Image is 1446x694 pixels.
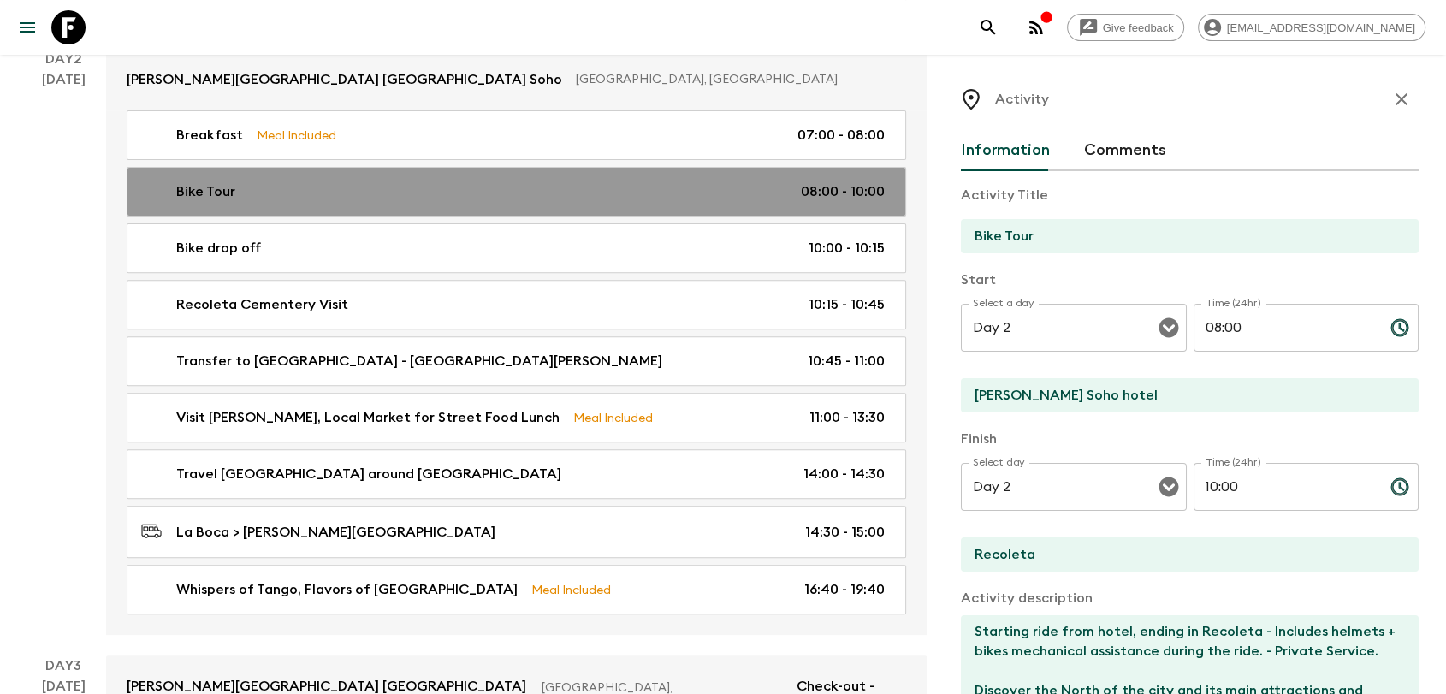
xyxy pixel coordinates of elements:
[1194,304,1377,352] input: hh:mm
[127,506,906,558] a: La Boca > [PERSON_NAME][GEOGRAPHIC_DATA]14:30 - 15:00
[176,579,518,600] p: Whispers of Tango, Flavors of [GEOGRAPHIC_DATA]
[803,464,885,484] p: 14:00 - 14:30
[1198,14,1425,41] div: [EMAIL_ADDRESS][DOMAIN_NAME]
[176,407,560,428] p: Visit [PERSON_NAME], Local Market for Street Food Lunch
[106,49,927,110] a: [PERSON_NAME][GEOGRAPHIC_DATA] [GEOGRAPHIC_DATA] Soho[GEOGRAPHIC_DATA], [GEOGRAPHIC_DATA]
[127,223,906,273] a: Bike drop off10:00 - 10:15
[961,588,1419,608] p: Activity description
[42,69,86,635] div: [DATE]
[176,522,495,543] p: La Boca > [PERSON_NAME][GEOGRAPHIC_DATA]
[801,181,885,202] p: 08:00 - 10:00
[804,579,885,600] p: 16:40 - 19:40
[1383,470,1417,504] button: Choose time, selected time is 10:00 AM
[176,238,261,258] p: Bike drop off
[127,565,906,614] a: Whispers of Tango, Flavors of [GEOGRAPHIC_DATA]Meal Included16:40 - 19:40
[961,429,1419,449] p: Finish
[1194,463,1377,511] input: hh:mm
[176,294,348,315] p: Recoleta Cementery Visit
[21,655,106,676] p: Day 3
[573,408,653,427] p: Meal Included
[1383,311,1417,345] button: Choose time, selected time is 8:00 AM
[176,125,243,145] p: Breakfast
[127,280,906,329] a: Recoleta Cementery Visit10:15 - 10:45
[1084,130,1166,171] button: Comments
[576,71,892,88] p: [GEOGRAPHIC_DATA], [GEOGRAPHIC_DATA]
[1067,14,1184,41] a: Give feedback
[127,69,562,90] p: [PERSON_NAME][GEOGRAPHIC_DATA] [GEOGRAPHIC_DATA] Soho
[961,130,1050,171] button: Information
[1093,21,1183,34] span: Give feedback
[1218,21,1425,34] span: [EMAIL_ADDRESS][DOMAIN_NAME]
[797,125,885,145] p: 07:00 - 08:00
[961,219,1405,253] input: E.g Hozuagawa boat tour
[176,464,561,484] p: Travel [GEOGRAPHIC_DATA] around [GEOGRAPHIC_DATA]
[127,449,906,499] a: Travel [GEOGRAPHIC_DATA] around [GEOGRAPHIC_DATA]14:00 - 14:30
[808,351,885,371] p: 10:45 - 11:00
[973,296,1034,311] label: Select a day
[1206,296,1261,311] label: Time (24hr)
[127,167,906,217] a: Bike Tour08:00 - 10:00
[971,10,1005,44] button: search adventures
[176,181,235,202] p: Bike Tour
[1206,455,1261,470] label: Time (24hr)
[961,378,1405,412] input: Start Location
[995,89,1049,110] p: Activity
[176,351,662,371] p: Transfer to [GEOGRAPHIC_DATA] - [GEOGRAPHIC_DATA][PERSON_NAME]
[1157,316,1181,340] button: Open
[127,393,906,442] a: Visit [PERSON_NAME], Local Market for Street Food LunchMeal Included11:00 - 13:30
[10,10,44,44] button: menu
[127,110,906,160] a: BreakfastMeal Included07:00 - 08:00
[809,294,885,315] p: 10:15 - 10:45
[961,270,1419,290] p: Start
[805,522,885,543] p: 14:30 - 15:00
[961,537,1405,572] input: End Location (leave blank if same as Start)
[973,455,1025,470] label: Select day
[809,238,885,258] p: 10:00 - 10:15
[961,185,1419,205] p: Activity Title
[21,49,106,69] p: Day 2
[1157,475,1181,499] button: Open
[127,336,906,386] a: Transfer to [GEOGRAPHIC_DATA] - [GEOGRAPHIC_DATA][PERSON_NAME]10:45 - 11:00
[257,126,336,145] p: Meal Included
[531,580,611,599] p: Meal Included
[809,407,885,428] p: 11:00 - 13:30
